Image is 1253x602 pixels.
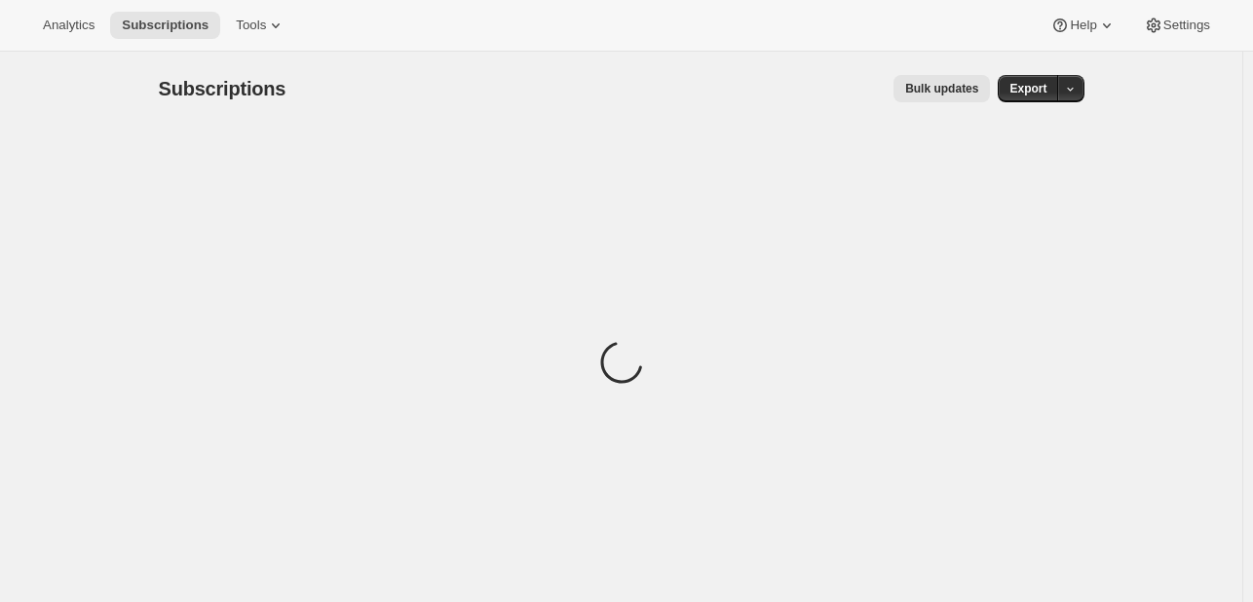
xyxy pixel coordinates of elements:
[31,12,106,39] button: Analytics
[1070,18,1096,33] span: Help
[224,12,297,39] button: Tools
[905,81,978,96] span: Bulk updates
[1039,12,1127,39] button: Help
[159,78,286,99] span: Subscriptions
[43,18,95,33] span: Analytics
[1009,81,1046,96] span: Export
[1163,18,1210,33] span: Settings
[236,18,266,33] span: Tools
[893,75,990,102] button: Bulk updates
[110,12,220,39] button: Subscriptions
[122,18,209,33] span: Subscriptions
[1132,12,1222,39] button: Settings
[998,75,1058,102] button: Export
